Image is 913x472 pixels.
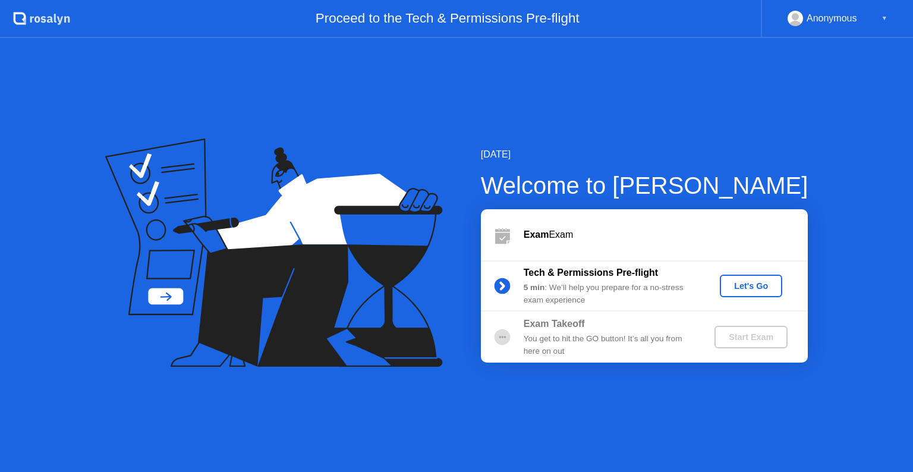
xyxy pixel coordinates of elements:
[807,11,857,26] div: Anonymous
[524,283,545,292] b: 5 min
[481,168,808,203] div: Welcome to [PERSON_NAME]
[524,282,695,306] div: : We’ll help you prepare for a no-stress exam experience
[524,333,695,357] div: You get to hit the GO button! It’s all you from here on out
[881,11,887,26] div: ▼
[719,332,783,342] div: Start Exam
[524,228,808,242] div: Exam
[714,326,788,348] button: Start Exam
[481,147,808,162] div: [DATE]
[524,319,585,329] b: Exam Takeoff
[524,268,658,278] b: Tech & Permissions Pre-flight
[524,229,549,240] b: Exam
[720,275,782,297] button: Let's Go
[725,281,777,291] div: Let's Go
